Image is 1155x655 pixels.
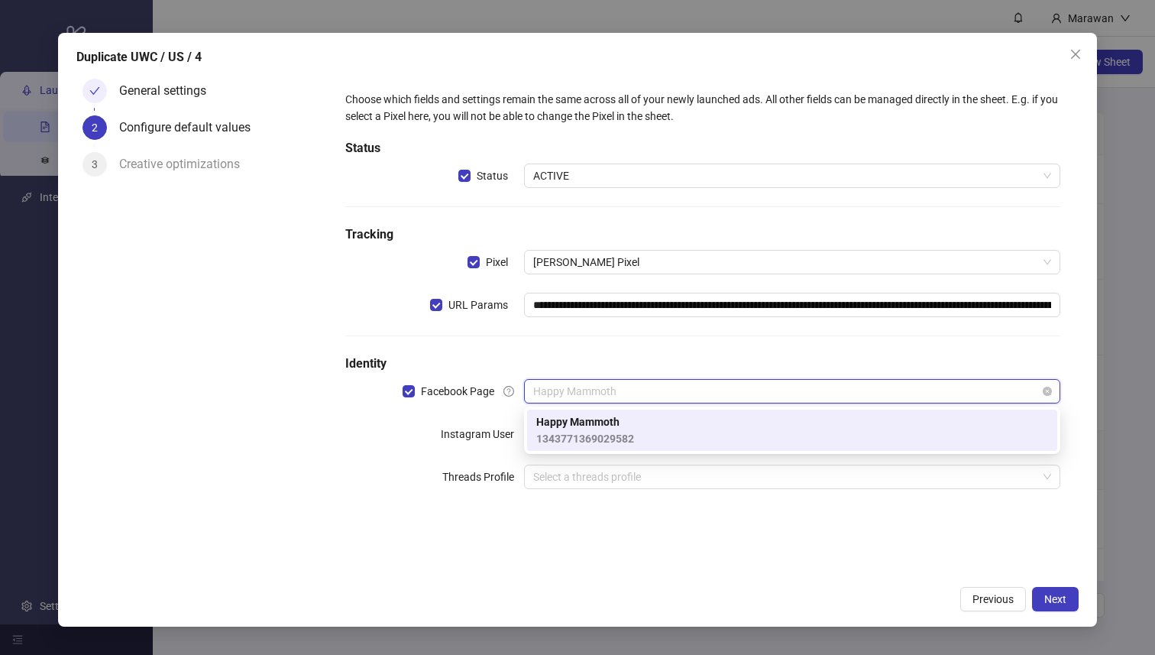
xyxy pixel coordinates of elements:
span: URL Params [442,297,514,313]
span: 2 [92,122,98,134]
span: question-circle [503,386,514,397]
label: Threads Profile [442,465,524,489]
button: Close [1063,42,1088,66]
span: close-circle [1043,387,1052,396]
span: Happy Mammoth [533,380,1051,403]
label: Instagram User [441,422,524,446]
span: ACTIVE [533,164,1051,187]
span: Pixel [480,254,514,271]
span: Status [471,167,514,184]
span: Matt Murphy's Pixel [533,251,1051,274]
h5: Status [345,139,1061,157]
span: 1343771369029582 [536,430,634,447]
span: 3 [92,158,98,170]
div: Happy Mammoth [527,410,1057,451]
div: General settings [119,79,218,103]
button: Previous [960,587,1026,611]
span: Previous [972,593,1014,605]
div: Choose which fields and settings remain the same across all of your newly launched ads. All other... [345,91,1061,125]
div: Configure default values [119,115,263,140]
span: Next [1044,593,1066,605]
span: Facebook Page [415,383,500,400]
span: Happy Mammoth [536,413,634,430]
div: Duplicate UWC / US / 4 [76,48,1079,66]
h5: Tracking [345,225,1061,244]
h5: Identity [345,355,1061,373]
span: check [89,86,100,96]
span: close [1069,48,1082,60]
button: Next [1032,587,1079,611]
div: Creative optimizations [119,152,252,177]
